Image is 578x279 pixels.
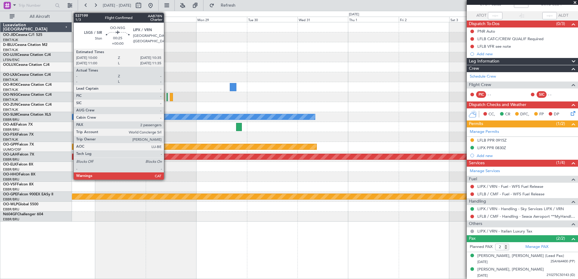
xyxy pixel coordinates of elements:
[556,235,565,242] span: (2/2)
[3,143,17,146] span: OO-GPP
[469,101,526,108] span: Dispatch Checks and Weather
[216,3,241,8] span: Refresh
[3,48,18,52] a: EBKT/KJK
[3,123,33,127] a: OO-AIEFalcon 7X
[196,17,247,22] div: Mon 29
[3,113,51,117] a: OO-SLMCessna Citation XLS
[470,129,499,135] a: Manage Permits
[3,83,52,87] a: OO-ROKCessna Citation CJ4
[469,235,476,242] span: Pax
[3,173,19,176] span: OO-HHO
[3,33,42,37] a: OO-JIDCessna CJ1 525
[558,13,568,19] span: ALDT
[469,160,485,167] span: Services
[3,103,52,107] a: OO-ZUNCessna Citation CJ4
[469,120,483,127] span: Permits
[3,93,52,97] a: OO-NSGCessna Citation CJ4
[477,138,507,143] div: LFLB PPR 0915Z
[477,44,511,49] div: LFLB VFR see note
[556,21,565,27] span: (0/3)
[3,58,20,62] a: LFSN/ENC
[3,133,34,136] a: OO-FSXFalcon 7X
[477,260,488,264] span: [DATE]
[469,220,482,227] span: Others
[556,159,565,166] span: (1/4)
[556,120,565,127] span: (1/2)
[469,198,486,205] span: Handling
[3,193,53,196] a: OO-GPEFalcon 900EX EASy II
[469,82,491,88] span: Flight Crew
[3,88,18,92] a: EBKT/KJK
[476,13,486,19] span: ATOT
[3,33,16,37] span: OO-JID
[3,147,21,152] a: UUMO/OSF
[3,153,18,156] span: OO-LAH
[554,111,559,117] span: DP
[103,3,131,8] span: [DATE] - [DATE]
[3,213,17,216] span: N604GF
[3,163,33,166] a: OO-ELKFalcon 8X
[297,17,348,22] div: Wed 31
[206,1,243,10] button: Refresh
[477,184,543,189] a: LIPX / VRN - Fuel - WFS Fuel Release
[537,91,547,98] div: SIC
[477,51,575,56] div: Add new
[3,163,17,166] span: OO-ELK
[18,1,53,10] input: Trip Number
[477,145,506,150] div: LIPX PPR 0830Z
[3,137,18,142] a: EBKT/KJK
[247,17,297,22] div: Tue 30
[7,12,66,21] button: All Aircraft
[3,98,18,102] a: EBKT/KJK
[3,113,18,117] span: OO-SLM
[505,111,510,117] span: CR
[146,17,196,22] div: Sun 28
[3,127,19,132] a: EBBR/BRU
[548,92,562,97] div: - -
[488,12,502,19] input: --:--
[3,153,34,156] a: OO-LAHFalcon 7X
[3,73,51,77] a: OO-LXACessna Citation CJ4
[3,203,18,206] span: OO-WLP
[3,177,19,182] a: EBBR/BRU
[477,229,532,234] a: LIPX / VRN - Italian Luxury Tax
[3,183,34,186] a: OO-VSFFalcon 8X
[73,12,83,17] div: [DATE]
[3,78,18,82] a: EBKT/KJK
[477,206,564,211] a: LIPX / VRN - Handling - Sky Services LIPX / VRN
[3,157,19,162] a: EBBR/BRU
[3,187,19,192] a: EBBR/BRU
[3,173,35,176] a: OO-HHOFalcon 8X
[3,43,47,47] a: D-IBLUCessna Citation M2
[520,111,529,117] span: DFC,
[449,17,500,22] div: Sat 3
[477,29,495,34] div: PNR Auto
[348,17,398,22] div: Thu 1
[3,217,19,222] a: EBBR/BRU
[3,167,19,172] a: EBBR/BRU
[3,143,34,146] a: OO-GPPFalcon 7X
[95,17,146,22] div: Sat 27
[547,273,575,278] span: 210275C50143 (ID)
[3,183,17,186] span: OO-VSF
[3,123,16,127] span: OO-AIE
[469,21,499,27] span: Dispatch To-Dos
[399,17,449,22] div: Fri 2
[3,117,19,122] a: EBBR/BRU
[3,207,19,212] a: EBBR/BRU
[469,58,499,65] span: Leg Information
[3,83,18,87] span: OO-ROK
[3,103,18,107] span: OO-ZUN
[469,65,479,72] span: Crew
[3,63,50,67] a: OOLUXCessna Citation CJ4
[477,153,575,158] div: Add new
[3,53,51,57] a: OO-LUXCessna Citation CJ4
[525,244,548,250] a: Manage PAX
[349,12,359,17] div: [DATE]
[477,36,544,41] div: LFLB CAT-C/CREW QUALIF Required
[488,92,501,97] div: - -
[3,63,16,67] span: OOLUX
[489,111,495,117] span: CC,
[3,133,17,136] span: OO-FSX
[477,273,488,278] span: [DATE]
